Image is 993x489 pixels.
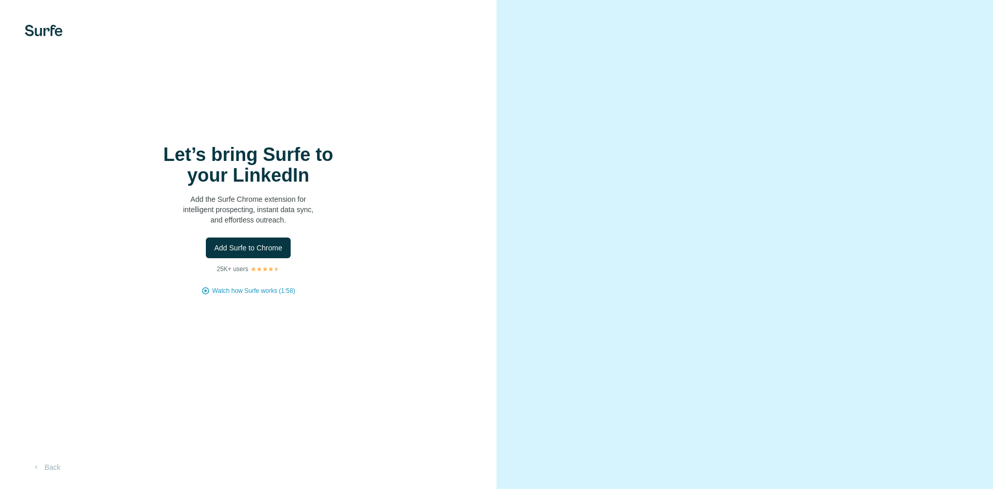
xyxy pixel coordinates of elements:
[145,194,352,225] p: Add the Surfe Chrome extension for intelligent prospecting, instant data sync, and effortless out...
[25,25,63,36] img: Surfe's logo
[25,458,68,477] button: Back
[250,266,280,272] img: Rating Stars
[145,144,352,186] h1: Let’s bring Surfe to your LinkedIn
[214,243,282,253] span: Add Surfe to Chrome
[217,264,248,274] p: 25K+ users
[206,238,291,258] button: Add Surfe to Chrome
[212,286,295,295] button: Watch how Surfe works (1:58)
